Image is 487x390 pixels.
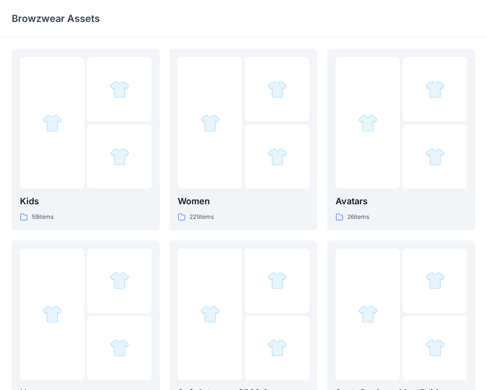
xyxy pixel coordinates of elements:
[20,195,151,208] p: Kids
[42,113,62,133] img: folder 1
[110,271,130,291] img: folder 2
[267,338,287,358] img: folder 3
[178,195,309,208] p: Women
[425,271,445,291] img: folder 2
[12,12,100,25] p: Browzwear Assets
[425,147,445,167] img: folder 3
[169,49,318,231] a: folder 1folder 2folder 3Women221items
[358,113,378,133] img: folder 1
[425,338,445,358] img: folder 3
[110,79,130,99] img: folder 2
[347,212,369,222] p: 26 items
[110,338,130,358] img: folder 3
[32,212,54,222] p: 59 items
[110,147,130,167] img: folder 3
[336,195,467,208] p: Avatars
[189,212,214,222] p: 221 items
[42,304,62,324] img: folder 1
[200,304,220,324] img: folder 1
[267,79,287,99] img: folder 2
[425,79,445,99] img: folder 2
[267,147,287,167] img: folder 3
[358,304,378,324] img: folder 1
[200,113,220,133] img: folder 1
[327,49,475,231] a: folder 1folder 2folder 3Avatars26items
[267,271,287,291] img: folder 2
[12,49,160,231] a: folder 1folder 2folder 3Kids59items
